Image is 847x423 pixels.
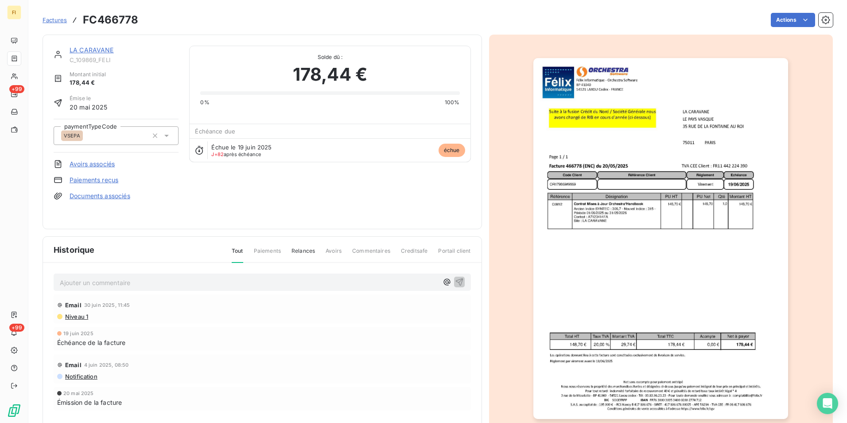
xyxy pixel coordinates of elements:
[64,133,80,138] span: VSEPA
[43,16,67,23] span: Factures
[43,16,67,24] a: Factures
[291,247,315,262] span: Relances
[70,78,106,87] span: 178,44 €
[70,176,118,184] a: Paiements reçus
[438,247,470,262] span: Portail client
[211,144,272,151] span: Échue le 19 juin 2025
[211,151,224,157] span: J+82
[70,56,179,63] span: C_109869_FELI
[200,98,209,106] span: 0%
[533,58,788,419] img: invoice_thumbnail
[195,128,235,135] span: Échéance due
[326,247,342,262] span: Avoirs
[70,46,114,54] a: LA CARAVANE
[232,247,243,263] span: Tout
[439,144,465,157] span: échue
[84,362,129,368] span: 4 juin 2025, 08:50
[7,403,21,418] img: Logo LeanPay
[70,160,115,168] a: Avoirs associés
[64,313,88,320] span: Niveau 1
[7,5,21,20] div: FI
[63,331,93,336] span: 19 juin 2025
[57,338,125,347] span: Échéance de la facture
[211,152,261,157] span: après échéance
[65,361,82,368] span: Email
[771,13,815,27] button: Actions
[70,102,108,112] span: 20 mai 2025
[57,398,122,407] span: Émission de la facture
[70,70,106,78] span: Montant initial
[401,247,428,262] span: Creditsafe
[293,61,367,88] span: 178,44 €
[9,324,24,332] span: +99
[254,247,281,262] span: Paiements
[63,391,94,396] span: 20 mai 2025
[84,302,130,308] span: 30 juin 2025, 11:45
[54,244,95,256] span: Historique
[65,302,82,309] span: Email
[70,94,108,102] span: Émise le
[817,393,838,414] div: Open Intercom Messenger
[200,53,459,61] span: Solde dû :
[83,12,138,28] h3: FC466778
[445,98,460,106] span: 100%
[9,85,24,93] span: +99
[70,192,130,200] a: Documents associés
[64,373,97,380] span: Notification
[352,247,390,262] span: Commentaires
